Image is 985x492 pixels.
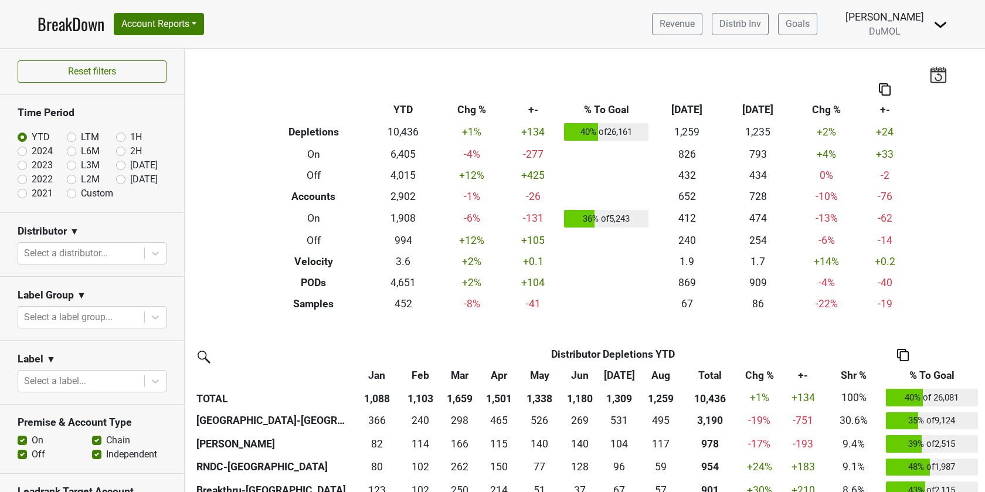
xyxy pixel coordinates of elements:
[439,432,480,456] td: 166.334
[561,99,651,120] th: % To Goal
[602,436,636,452] div: 104
[784,459,822,474] div: +183
[260,251,368,272] th: Velocity
[563,413,596,428] div: 269
[130,158,158,172] label: [DATE]
[46,352,56,367] span: ▼
[782,365,825,386] th: +-: activate to sort column ascending
[106,447,157,462] label: Independent
[505,272,561,293] td: +104
[825,409,883,433] td: 30.6%
[599,386,639,409] th: 1,309
[81,130,99,144] label: LTM
[599,456,639,479] td: 95.833
[651,293,722,314] td: 67
[439,386,480,409] th: 1,659
[401,456,439,479] td: 102.4
[518,386,561,409] th: 1,338
[81,144,100,158] label: L6M
[642,413,680,428] div: 495
[738,365,782,386] th: Chg %: activate to sort column ascending
[439,365,480,386] th: Mar: activate to sort column ascending
[32,172,53,186] label: 2022
[368,293,439,314] td: 452
[933,18,947,32] img: Dropdown Menu
[599,432,639,456] td: 104.167
[18,416,167,429] h3: Premise & Account Type
[599,365,639,386] th: Jul: activate to sort column ascending
[738,456,782,479] td: +24 %
[639,432,682,456] td: 117
[685,436,735,452] div: 978
[750,392,769,403] span: +1%
[70,225,79,239] span: ▼
[368,165,439,186] td: 4,015
[18,60,167,83] button: Reset filters
[722,293,793,314] td: 86
[442,436,477,452] div: 166
[682,409,738,433] th: 3189.603
[505,186,561,207] td: -26
[561,456,599,479] td: 127.504
[561,365,599,386] th: Jun: activate to sort column ascending
[860,230,910,251] td: -14
[505,251,561,272] td: +0.1
[505,293,561,314] td: -41
[193,347,212,365] img: filter
[869,26,901,37] span: DuMOL
[18,289,74,301] h3: Label Group
[81,158,100,172] label: L3M
[106,433,130,447] label: Chain
[602,459,636,474] div: 96
[563,459,596,474] div: 128
[368,144,439,165] td: 6,405
[439,207,505,230] td: -6 %
[722,99,793,120] th: [DATE]
[651,207,722,230] td: 412
[193,386,352,409] th: TOTAL
[480,386,518,409] th: 1,501
[368,207,439,230] td: 1,908
[793,293,860,314] td: -22 %
[518,456,561,479] td: 76.666
[368,251,439,272] td: 3.6
[784,413,822,428] div: -751
[682,365,738,386] th: Total: activate to sort column ascending
[260,272,368,293] th: PODs
[792,392,815,403] span: +134
[651,99,722,120] th: [DATE]
[480,365,518,386] th: Apr: activate to sort column ascending
[722,230,793,251] td: 254
[439,272,505,293] td: +2 %
[401,386,439,409] th: 1,103
[722,186,793,207] td: 728
[651,144,722,165] td: 826
[879,83,891,96] img: Copy to clipboard
[682,432,738,456] th: 978.169
[442,413,477,428] div: 298
[355,459,398,474] div: 80
[651,230,722,251] td: 240
[505,207,561,230] td: -131
[368,230,439,251] td: 994
[404,459,437,474] div: 102
[505,230,561,251] td: +105
[639,386,682,409] th: 1,259
[368,120,439,144] td: 10,436
[518,409,561,433] td: 525.665
[193,456,352,479] th: RNDC-[GEOGRAPHIC_DATA]
[825,456,883,479] td: 9.1%
[260,207,368,230] th: On
[352,409,401,433] td: 365.7
[651,186,722,207] td: 652
[193,409,352,433] th: [GEOGRAPHIC_DATA]-[GEOGRAPHIC_DATA]
[130,144,142,158] label: 2H
[193,432,352,456] th: [PERSON_NAME]
[401,409,439,433] td: 240.1
[352,432,401,456] td: 81.668
[260,144,368,165] th: On
[639,365,682,386] th: Aug: activate to sort column ascending
[260,230,368,251] th: Off
[602,413,636,428] div: 531
[651,272,722,293] td: 869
